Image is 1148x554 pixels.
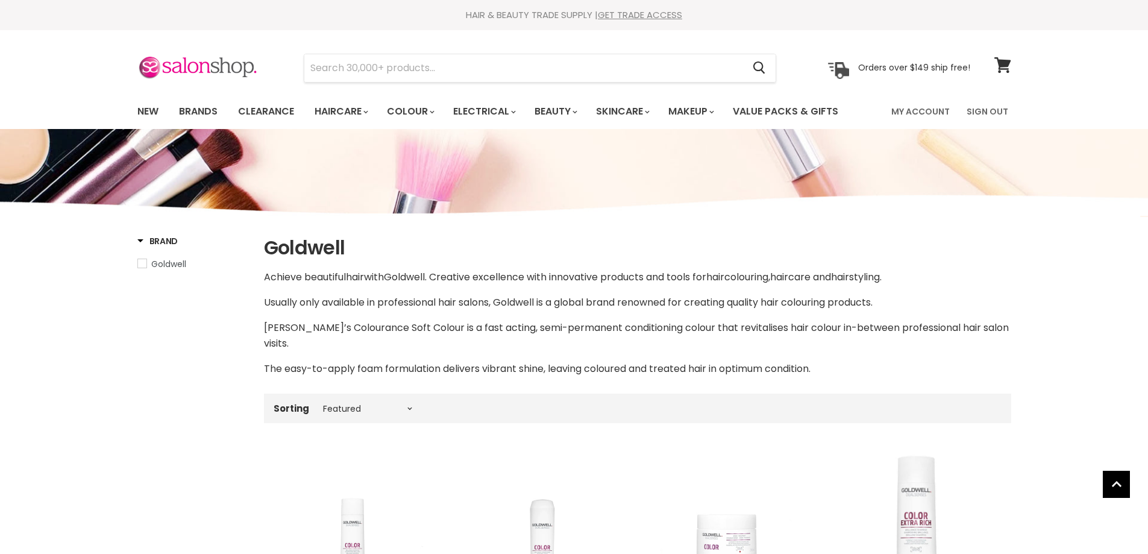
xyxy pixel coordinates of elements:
[788,270,831,284] span: care and
[364,270,384,284] span: with
[304,54,744,82] input: Search
[264,235,1011,260] h1: Goldwell
[128,99,168,124] a: New
[264,269,1011,285] p: hair Goldwell hair hair hair
[884,99,957,124] a: My Account
[724,270,770,284] span: colouring,
[304,54,776,83] form: Product
[598,8,682,21] a: GET TRADE ACCESS
[170,99,227,124] a: Brands
[525,99,585,124] a: Beauty
[274,403,309,414] label: Sorting
[122,94,1026,129] nav: Main
[959,99,1015,124] a: Sign Out
[264,295,1011,310] p: Usually only available in professional hair salons, Goldwell is a global brand renowned for creat...
[264,320,1011,351] p: [PERSON_NAME]’s Colourance Soft Colour is a fast acting, semi-permanent conditioning colour that ...
[858,62,970,73] p: Orders over $149 ship free!
[587,99,657,124] a: Skincare
[306,99,375,124] a: Haircare
[444,99,523,124] a: Electrical
[229,99,303,124] a: Clearance
[137,257,249,271] a: Goldwell
[122,9,1026,21] div: HAIR & BEAUTY TRADE SUPPLY |
[425,270,706,284] span: . Creative excellence with innovative products and tools for
[151,258,186,270] span: Goldwell
[264,270,346,284] span: Achieve beautiful
[264,361,1011,377] p: The easy-to-apply foam formulation delivers vibrant shine, leaving coloured and treated hair in o...
[378,99,442,124] a: Colour
[849,270,882,284] span: styling.
[744,54,776,82] button: Search
[128,94,866,129] ul: Main menu
[724,99,847,124] a: Value Packs & Gifts
[137,235,178,247] h3: Brand
[659,99,721,124] a: Makeup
